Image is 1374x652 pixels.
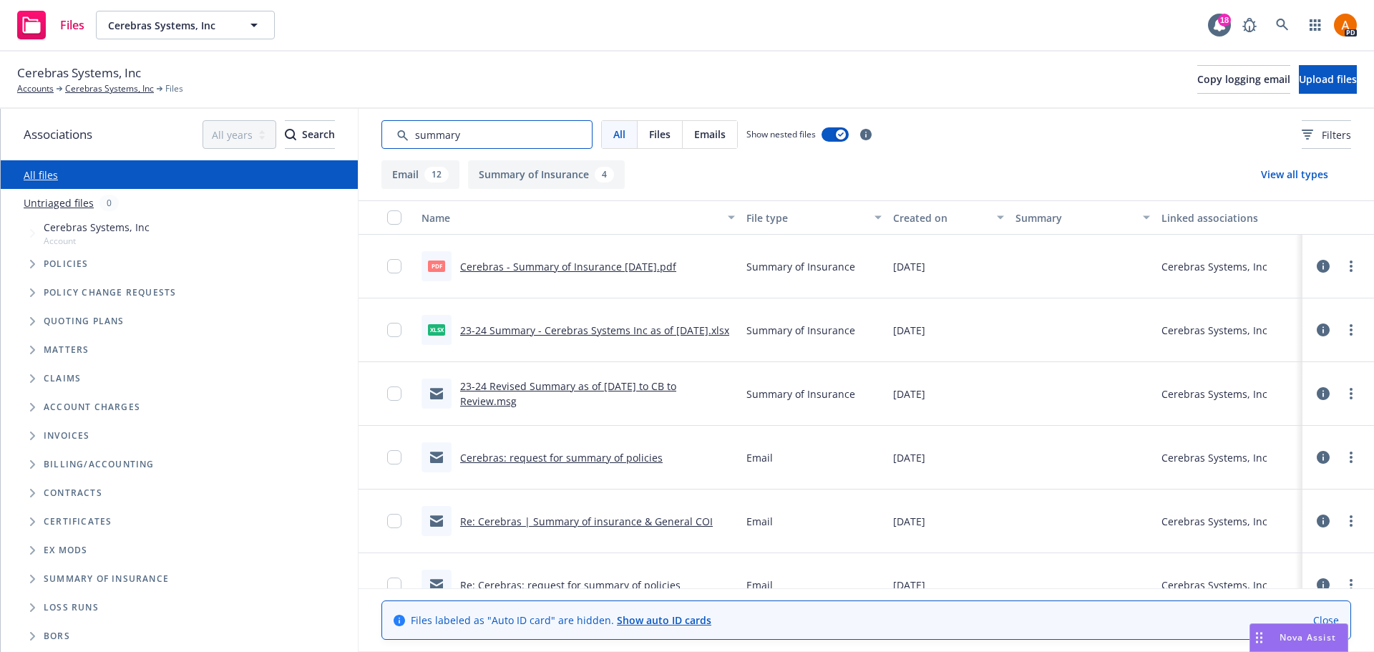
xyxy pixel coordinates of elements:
a: more [1343,321,1360,339]
button: Summary of Insurance [468,160,625,189]
span: Upload files [1299,72,1357,86]
span: Copy logging email [1197,72,1290,86]
input: Toggle Row Selected [387,514,401,528]
button: Created on [887,200,1010,235]
a: 23-24 Revised Summary as of [DATE] to CB to Review.msg [460,379,676,408]
span: pdf [428,261,445,271]
div: Created on [893,210,988,225]
a: Cerebras - Summary of Insurance [DATE].pdf [460,260,676,273]
svg: Search [285,129,296,140]
input: Toggle Row Selected [387,578,401,592]
a: more [1343,512,1360,530]
span: Files [60,19,84,31]
span: Policy change requests [44,288,176,297]
div: Cerebras Systems, Inc [1161,514,1267,529]
span: All [613,127,625,142]
a: Re: Cerebras: request for summary of policies [460,578,681,592]
div: 12 [424,167,449,183]
div: Cerebras Systems, Inc [1161,578,1267,593]
input: Select all [387,210,401,225]
button: Nova Assist [1249,623,1348,652]
div: File type [746,210,866,225]
span: Summary of Insurance [746,386,855,402]
span: Email [746,514,773,529]
img: photo [1334,14,1357,37]
a: Show auto ID cards [617,613,711,627]
span: Summary of Insurance [746,323,855,338]
span: [DATE] [893,514,925,529]
button: SearchSearch [285,120,335,149]
span: Email [746,450,773,465]
span: Cerebras Systems, Inc [108,18,232,33]
a: Files [11,5,90,45]
div: Name [422,210,719,225]
div: Cerebras Systems, Inc [1161,259,1267,274]
div: Tree Example [1,217,358,450]
span: Loss Runs [44,603,99,612]
a: more [1343,576,1360,593]
a: Accounts [17,82,54,95]
span: [DATE] [893,323,925,338]
span: Account charges [44,403,140,412]
input: Search by keyword... [381,120,593,149]
a: Cerebras: request for summary of policies [460,451,663,464]
span: Billing/Accounting [44,460,155,469]
button: Summary [1010,200,1156,235]
a: Close [1313,613,1339,628]
button: Cerebras Systems, Inc [96,11,275,39]
span: Invoices [44,432,90,440]
span: Claims [44,374,81,383]
span: Files labeled as "Auto ID card" are hidden. [411,613,711,628]
button: Upload files [1299,65,1357,94]
span: BORs [44,632,70,641]
div: Summary [1015,210,1135,225]
div: Search [285,121,335,148]
span: [DATE] [893,450,925,465]
div: Cerebras Systems, Inc [1161,386,1267,402]
span: [DATE] [893,578,925,593]
span: Summary of insurance [44,575,169,583]
span: Show nested files [746,128,816,140]
span: Account [44,235,150,247]
span: xlsx [428,324,445,335]
a: 23-24 Summary - Cerebras Systems Inc as of [DATE].xlsx [460,323,729,337]
a: more [1343,258,1360,275]
span: [DATE] [893,386,925,402]
div: Cerebras Systems, Inc [1161,323,1267,338]
input: Toggle Row Selected [387,450,401,464]
div: 4 [595,167,614,183]
span: Ex Mods [44,546,87,555]
button: Email [381,160,459,189]
button: View all types [1238,160,1351,189]
span: Policies [44,260,89,268]
span: Files [165,82,183,95]
button: Name [416,200,741,235]
input: Toggle Row Selected [387,259,401,273]
span: Cerebras Systems, Inc [44,220,150,235]
button: Copy logging email [1197,65,1290,94]
span: Associations [24,125,92,144]
span: Emails [694,127,726,142]
div: 18 [1218,14,1231,26]
div: Cerebras Systems, Inc [1161,450,1267,465]
a: Re: Cerebras | Summary of insurance & General COI [460,515,713,528]
a: Untriaged files [24,195,94,210]
a: more [1343,449,1360,466]
a: more [1343,385,1360,402]
a: All files [24,168,58,182]
span: Nova Assist [1280,631,1336,643]
span: Cerebras Systems, Inc [17,64,141,82]
span: Files [649,127,671,142]
button: Filters [1302,120,1351,149]
a: Report a Bug [1235,11,1264,39]
input: Toggle Row Selected [387,323,401,337]
input: Toggle Row Selected [387,386,401,401]
span: Quoting plans [44,317,125,326]
div: 0 [99,195,119,211]
div: Drag to move [1250,624,1268,651]
div: Folder Tree Example [1,450,358,651]
span: Matters [44,346,89,354]
span: Certificates [44,517,112,526]
a: Switch app [1301,11,1330,39]
span: Summary of Insurance [746,259,855,274]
